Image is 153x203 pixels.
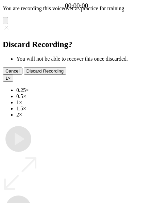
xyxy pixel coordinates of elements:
button: Cancel [3,67,22,75]
button: 1× [3,75,13,82]
a: 00:00:00 [65,2,88,10]
li: 0.5× [16,93,150,99]
li: 0.25× [16,87,150,93]
li: 1.5× [16,106,150,112]
h2: Discard Recording? [3,40,150,49]
span: 1 [5,76,8,81]
button: Discard Recording [24,67,67,75]
li: 2× [16,112,150,118]
li: 1× [16,99,150,106]
p: You are recording this voiceover as practice for training [3,5,150,12]
li: You will not be able to recover this once discarded. [16,56,150,62]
